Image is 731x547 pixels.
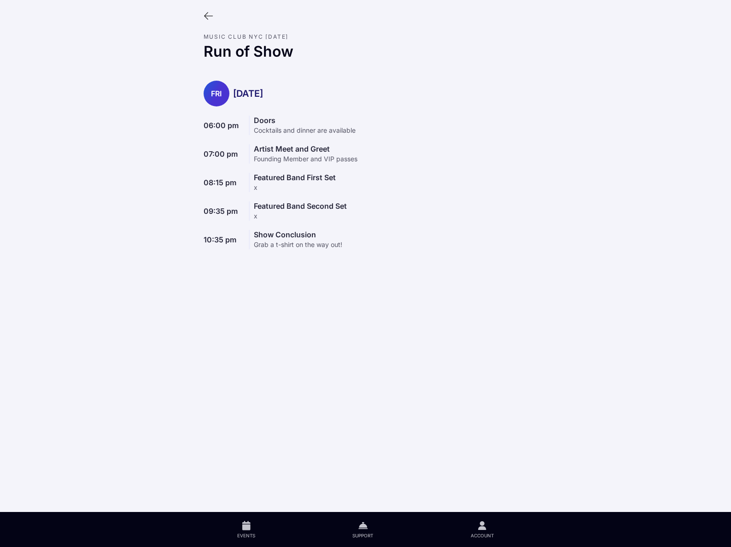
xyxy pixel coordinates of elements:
[204,34,528,39] div: Music Club NYC [DATE]
[254,201,347,211] p: Featured Band Second Set
[204,235,245,244] p: 10:35 pm
[471,532,494,539] span: Account
[233,88,263,99] span: [DATE]
[204,81,229,106] div: Fri
[204,121,245,130] p: 06:00 pm
[304,512,422,547] a: Support
[254,241,342,248] span: Grab a t-shirt on the way out!
[254,183,257,191] span: x
[352,532,373,539] span: Support
[204,149,245,159] p: 07:00 pm
[204,206,245,216] p: 09:35 pm
[254,230,342,239] p: Show Conclusion
[254,126,356,134] span: Cocktails and dinner are available
[204,178,245,187] p: 08:15 pm
[254,173,336,182] p: Featured Band First Set
[254,155,357,163] span: Founding Member and VIP passes
[237,532,255,539] span: Events
[204,43,528,60] div: Run of Show
[422,512,542,547] a: Account
[254,212,257,220] span: x
[254,116,356,125] p: Doors
[254,144,357,153] p: Artist Meet and Greet
[189,512,304,547] a: Events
